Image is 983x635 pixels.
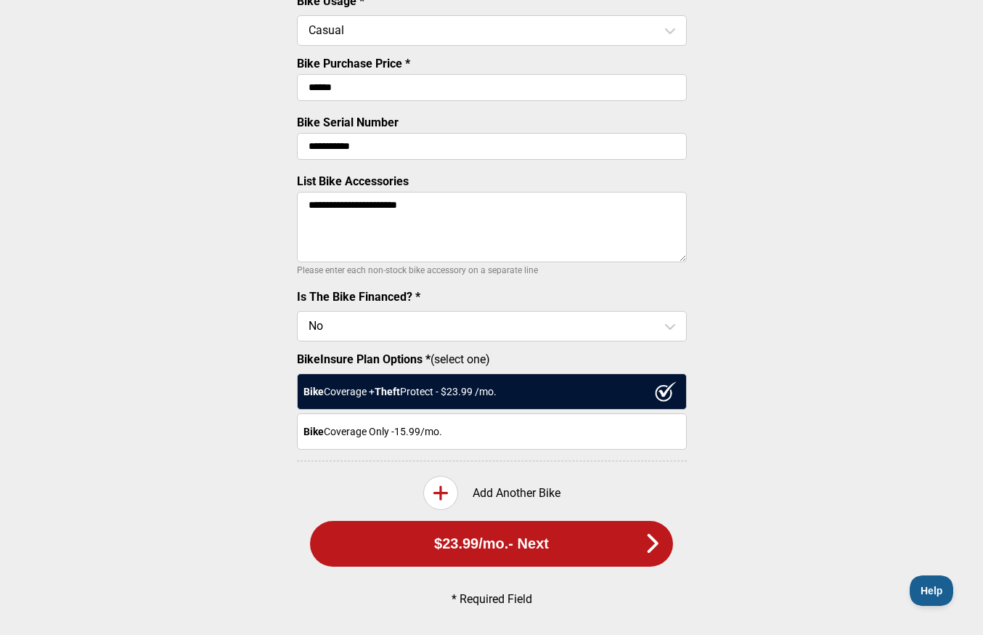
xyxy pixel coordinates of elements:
[297,290,420,304] label: Is The Bike Financed? *
[910,575,954,606] iframe: Toggle Customer Support
[297,476,687,510] div: Add Another Bike
[478,535,508,552] span: /mo.
[303,426,324,437] strong: Bike
[303,386,324,397] strong: Bike
[375,386,400,397] strong: Theft
[310,521,673,567] button: $23.99/mo.- Next
[321,592,662,606] p: * Required Field
[297,174,409,188] label: List Bike Accessories
[297,57,410,70] label: Bike Purchase Price *
[297,352,431,366] strong: BikeInsure Plan Options *
[297,262,687,279] p: Please enter each non-stock bike accessory on a separate line
[297,373,687,410] div: Coverage + Protect - $ 23.99 /mo.
[655,381,677,402] img: ux1sgP1Haf775SAghJI38DyDlYP+32lKFAAAAAElFTkSuQmCC
[297,413,687,450] div: Coverage Only - 15.99 /mo.
[297,352,687,366] label: (select one)
[297,116,399,129] label: Bike Serial Number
